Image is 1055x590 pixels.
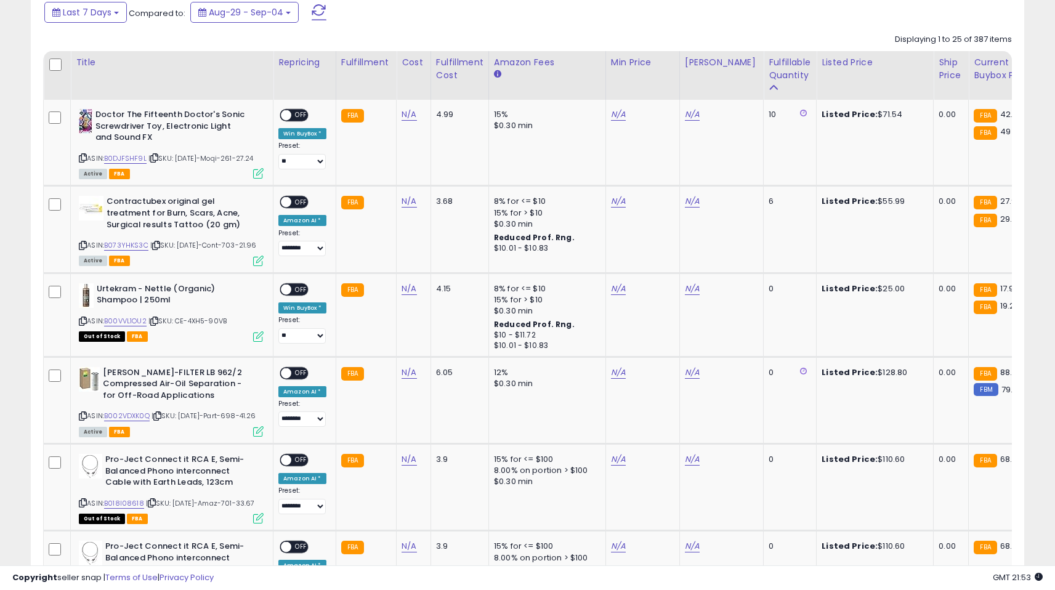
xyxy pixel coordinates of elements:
[436,454,479,465] div: 3.9
[939,56,963,82] div: Ship Price
[822,283,878,294] b: Listed Price:
[127,514,148,524] span: FBA
[436,196,479,207] div: 3.68
[291,284,311,294] span: OFF
[993,572,1043,583] span: 2025-09-12 21:53 GMT
[1000,195,1022,207] span: 27.99
[822,108,878,120] b: Listed Price:
[95,109,245,147] b: Doctor The Fifteenth Doctor's Sonic Screwdriver Toy, Electronic Light and Sound FX
[1000,300,1020,312] span: 19.29
[939,109,959,120] div: 0.00
[1000,366,1022,378] span: 88.07
[939,283,959,294] div: 0.00
[494,330,596,341] div: $10 - $11.72
[402,366,416,379] a: N/A
[611,453,626,466] a: N/A
[152,411,256,421] span: | SKU: [DATE]-Part-698-41.26
[769,454,807,465] div: 0
[12,572,214,584] div: seller snap | |
[341,541,364,554] small: FBA
[109,256,130,266] span: FBA
[1000,108,1021,120] span: 42.91
[822,540,878,552] b: Listed Price:
[939,541,959,552] div: 0.00
[494,69,501,80] small: Amazon Fees.
[494,294,596,305] div: 15% for > $10
[494,378,596,389] div: $0.30 min
[436,56,483,82] div: Fulfillment Cost
[822,195,878,207] b: Listed Price:
[278,215,326,226] div: Amazon AI *
[105,541,255,578] b: Pro-Ject Connect it RCA E, Semi-Balanced Phono interconnect Cable with Earth Leads, 123cm
[76,56,268,69] div: Title
[974,126,996,140] small: FBA
[79,454,102,479] img: 31mRMwWkiGL._SL40_.jpg
[79,109,264,177] div: ASIN:
[685,108,700,121] a: N/A
[611,108,626,121] a: N/A
[63,6,111,18] span: Last 7 Days
[79,367,264,435] div: ASIN:
[494,454,596,465] div: 15% for <= $100
[685,56,758,69] div: [PERSON_NAME]
[341,56,391,69] div: Fulfillment
[44,2,127,23] button: Last 7 Days
[494,120,596,131] div: $0.30 min
[436,541,479,552] div: 3.9
[105,454,255,491] b: Pro-Ject Connect it RCA E, Semi-Balanced Phono interconnect Cable with Earth Leads, 123cm
[278,229,326,257] div: Preset:
[494,196,596,207] div: 8% for <= $10
[611,195,626,208] a: N/A
[107,196,256,233] b: Contractubex original gel treatment for Burn, Scars, Acne, Surgical results Tattoo (20 gm)
[278,56,331,69] div: Repricing
[1000,283,1019,294] span: 17.99
[104,153,147,164] a: B0DJFSHF9L
[402,195,416,208] a: N/A
[79,109,92,134] img: 41q+ekmyT9L._SL40_.jpg
[278,142,326,169] div: Preset:
[341,196,364,209] small: FBA
[822,453,878,465] b: Listed Price:
[822,541,924,552] div: $110.60
[436,367,479,378] div: 6.05
[769,109,807,120] div: 10
[974,283,996,297] small: FBA
[190,2,299,23] button: Aug-29 - Sep-04
[97,283,246,309] b: Urtekram - Nettle (Organic) Shampoo | 250ml
[494,219,596,230] div: $0.30 min
[109,427,130,437] span: FBA
[769,196,807,207] div: 6
[822,196,924,207] div: $55.99
[402,56,426,69] div: Cost
[769,367,807,378] div: 0
[1001,384,1023,395] span: 79.95
[974,56,1037,82] div: Current Buybox Price
[685,366,700,379] a: N/A
[291,110,311,121] span: OFF
[79,367,100,392] img: 41zk1auZ8aL._SL40_.jpg
[402,108,416,121] a: N/A
[494,541,596,552] div: 15% for <= $100
[129,7,185,19] span: Compared to:
[79,331,125,342] span: All listings that are currently out of stock and unavailable for purchase on Amazon
[494,465,596,476] div: 8.00% on portion > $100
[104,240,148,251] a: B073YHKS3C
[104,316,147,326] a: B00VVL1OU2
[278,128,326,139] div: Win BuyBox *
[974,109,996,123] small: FBA
[291,455,311,466] span: OFF
[146,498,255,508] span: | SKU: [DATE]-Amaz-701-33.67
[160,572,214,583] a: Privacy Policy
[494,341,596,351] div: $10.01 - $10.83
[436,109,479,120] div: 4.99
[150,240,257,250] span: | SKU: [DATE]-Cont-703-21.96
[494,208,596,219] div: 15% for > $10
[79,541,102,565] img: 31mRMwWkiGL._SL40_.jpg
[291,368,311,378] span: OFF
[103,367,253,405] b: [PERSON_NAME]-FILTER LB 962/2 Compressed Air-Oil Separation - for Off-Road Applications
[402,283,416,295] a: N/A
[611,540,626,552] a: N/A
[79,454,264,522] div: ASIN:
[494,232,575,243] b: Reduced Prof. Rng.
[939,454,959,465] div: 0.00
